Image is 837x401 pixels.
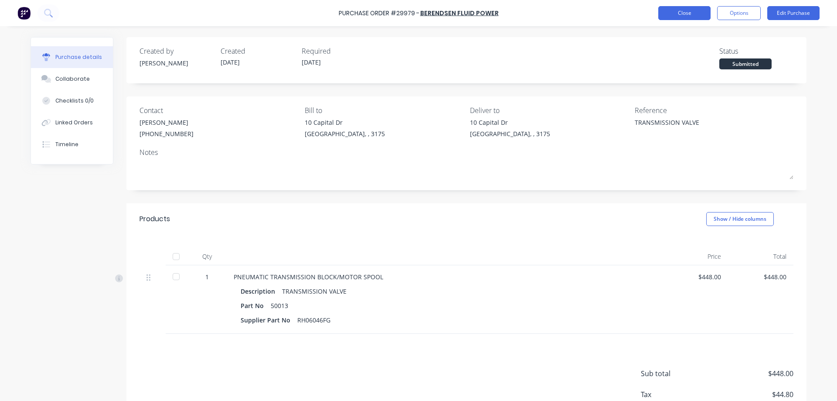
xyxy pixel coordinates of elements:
[139,105,298,116] div: Contact
[139,214,170,224] div: Products
[305,129,385,138] div: [GEOGRAPHIC_DATA], , 3175
[470,129,550,138] div: [GEOGRAPHIC_DATA], , 3175
[470,118,550,127] div: 10 Capital Dr
[735,272,786,281] div: $448.00
[706,212,774,226] button: Show / Hide columns
[31,112,113,134] button: Linked Orders
[234,272,656,281] div: PNEUMATIC TRANSMISSION BLOCK/MOTOR SPOOL
[17,7,31,20] img: Factory
[31,46,113,68] button: Purchase details
[282,285,347,298] div: TRANSMISSION VALVE
[139,129,194,138] div: [PHONE_NUMBER]
[706,389,793,400] span: $44.80
[305,118,385,127] div: 10 Capital Dr
[635,105,793,116] div: Reference
[719,46,793,56] div: Status
[670,272,721,281] div: $448.00
[719,58,772,69] div: Submitted
[194,272,220,281] div: 1
[658,6,711,20] button: Close
[271,299,288,312] div: 50013
[767,6,820,20] button: Edit Purchase
[31,90,113,112] button: Checklists 0/0
[641,389,706,400] span: Tax
[55,53,102,61] div: Purchase details
[187,248,227,265] div: Qty
[420,9,499,17] a: BERENDSEN FLUID POWER
[139,58,214,68] div: [PERSON_NAME]
[706,368,793,379] span: $448.00
[139,46,214,56] div: Created by
[717,6,761,20] button: Options
[139,147,793,158] div: Notes
[635,118,744,137] textarea: TRANSMISSION VALVE
[55,141,78,148] div: Timeline
[55,119,93,127] div: Linked Orders
[305,105,463,116] div: Bill to
[302,46,376,56] div: Required
[663,248,728,265] div: Price
[297,314,330,326] div: RH06046FG
[221,46,295,56] div: Created
[641,368,706,379] span: Sub total
[55,97,94,105] div: Checklists 0/0
[728,248,793,265] div: Total
[470,105,629,116] div: Deliver to
[31,134,113,155] button: Timeline
[241,314,297,326] div: Supplier Part No
[241,285,282,298] div: Description
[241,299,271,312] div: Part No
[55,75,90,83] div: Collaborate
[139,118,194,127] div: [PERSON_NAME]
[339,9,419,18] div: Purchase Order #29979 -
[31,68,113,90] button: Collaborate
